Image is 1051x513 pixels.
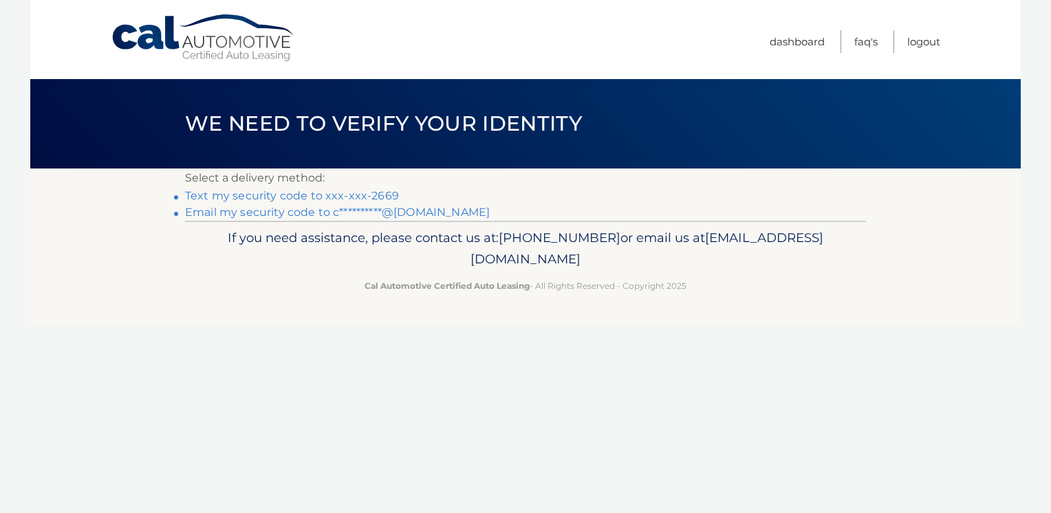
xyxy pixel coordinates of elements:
[185,206,490,219] a: Email my security code to c**********@[DOMAIN_NAME]
[185,111,582,136] span: We need to verify your identity
[185,168,866,188] p: Select a delivery method:
[111,14,296,63] a: Cal Automotive
[770,30,825,53] a: Dashboard
[365,281,530,291] strong: Cal Automotive Certified Auto Leasing
[499,230,620,245] span: [PHONE_NUMBER]
[194,227,857,271] p: If you need assistance, please contact us at: or email us at
[185,189,399,202] a: Text my security code to xxx-xxx-2669
[194,279,857,293] p: - All Rights Reserved - Copyright 2025
[854,30,878,53] a: FAQ's
[907,30,940,53] a: Logout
